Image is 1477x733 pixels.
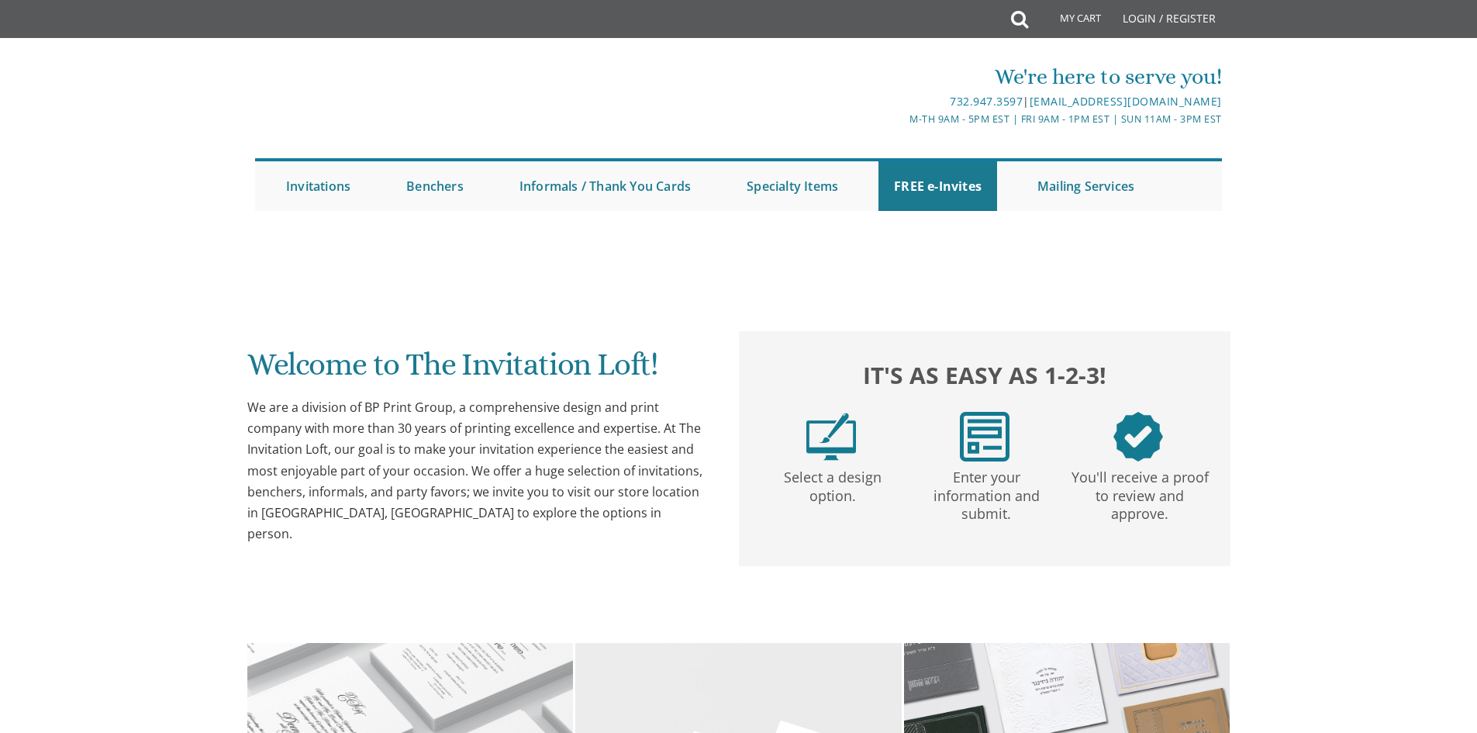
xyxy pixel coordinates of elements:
[754,358,1215,392] h2: It's as easy as 1-2-3!
[913,462,1060,524] p: Enter your information and submit.
[391,161,479,211] a: Benchers
[1066,462,1213,524] p: You'll receive a proof to review and approve.
[578,61,1222,92] div: We're here to serve you!
[960,412,1009,462] img: step2.png
[504,161,706,211] a: Informals / Thank You Cards
[247,397,708,545] div: We are a division of BP Print Group, a comprehensive design and print company with more than 30 y...
[1030,94,1222,109] a: [EMAIL_ADDRESS][DOMAIN_NAME]
[1022,161,1150,211] a: Mailing Services
[1113,412,1163,462] img: step3.png
[578,92,1222,111] div: |
[247,347,708,393] h1: Welcome to The Invitation Loft!
[878,161,997,211] a: FREE e-Invites
[271,161,366,211] a: Invitations
[806,412,856,462] img: step1.png
[759,462,906,506] p: Select a design option.
[950,94,1023,109] a: 732.947.3597
[731,161,854,211] a: Specialty Items
[578,111,1222,127] div: M-Th 9am - 5pm EST | Fri 9am - 1pm EST | Sun 11am - 3pm EST
[1027,2,1112,40] a: My Cart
